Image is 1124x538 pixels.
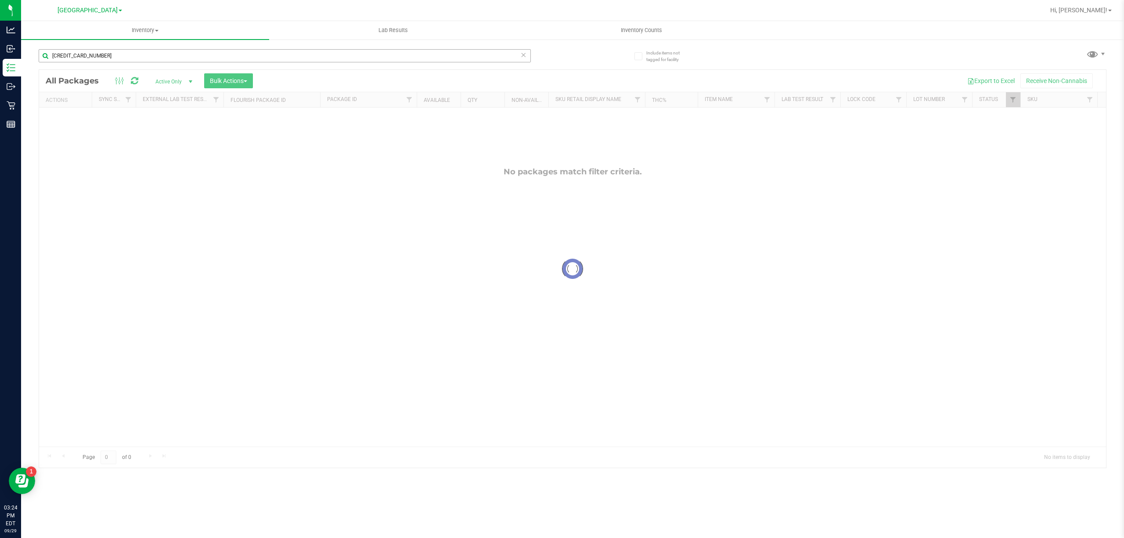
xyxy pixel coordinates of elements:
[21,26,269,34] span: Inventory
[4,527,17,534] p: 09/29
[26,466,36,477] iframe: Resource center unread badge
[7,25,15,34] inline-svg: Analytics
[520,49,526,61] span: Clear
[58,7,118,14] span: [GEOGRAPHIC_DATA]
[1050,7,1107,14] span: Hi, [PERSON_NAME]!
[7,63,15,72] inline-svg: Inventory
[21,21,269,40] a: Inventory
[7,82,15,91] inline-svg: Outbound
[517,21,765,40] a: Inventory Counts
[367,26,420,34] span: Lab Results
[609,26,674,34] span: Inventory Counts
[9,468,35,494] iframe: Resource center
[7,101,15,110] inline-svg: Retail
[269,21,517,40] a: Lab Results
[4,504,17,527] p: 03:24 PM EDT
[7,120,15,129] inline-svg: Reports
[646,50,690,63] span: Include items not tagged for facility
[7,44,15,53] inline-svg: Inbound
[39,49,531,62] input: Search Package ID, Item Name, SKU, Lot or Part Number...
